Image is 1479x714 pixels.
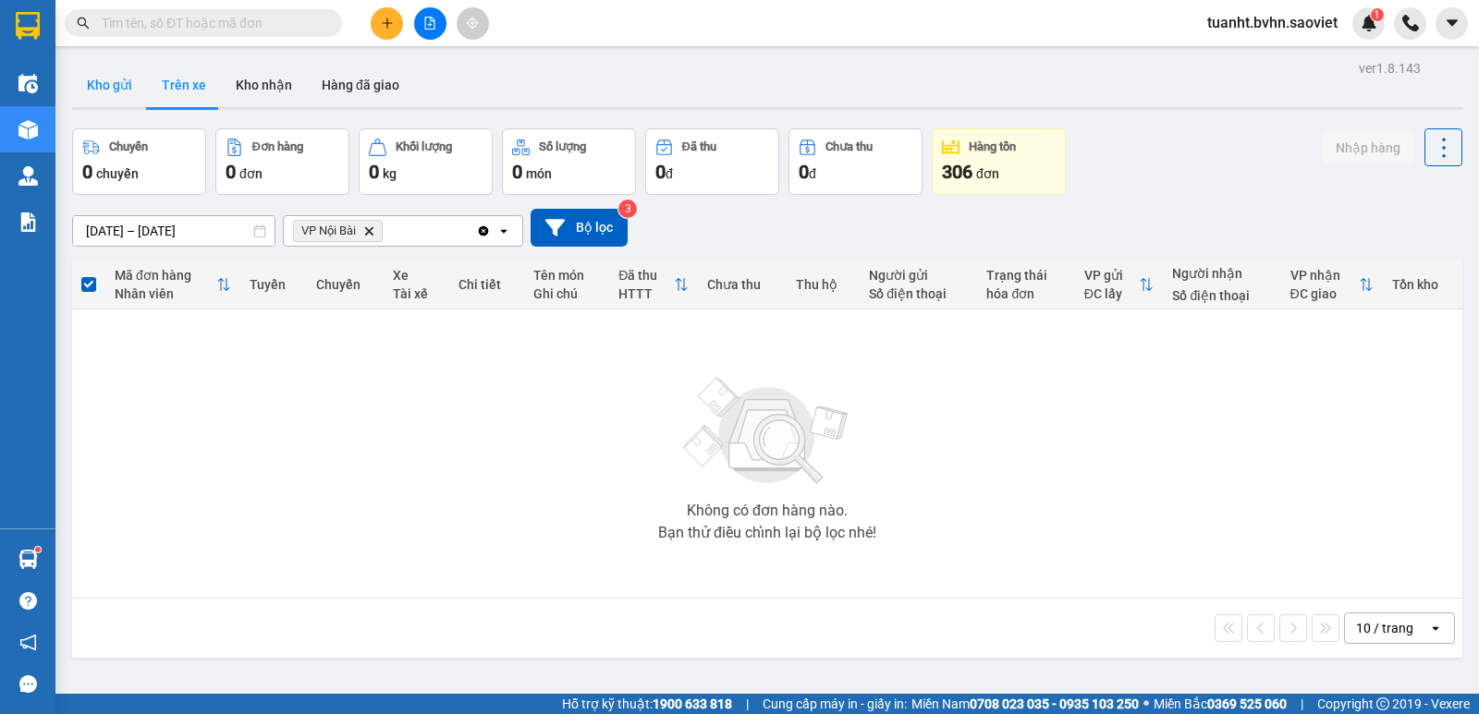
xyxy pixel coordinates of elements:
button: Hàng tồn306đơn [932,128,1066,195]
div: Số điện thoại [869,286,968,301]
div: Đã thu [618,268,674,283]
img: logo-vxr [16,12,40,40]
div: VP nhận [1290,268,1359,283]
button: Trên xe [147,63,221,107]
button: Kho gửi [72,63,147,107]
button: Nhập hàng [1321,131,1415,164]
span: | [1301,694,1303,714]
span: file-add [423,17,436,30]
span: đơn [239,166,263,181]
svg: open [1428,621,1443,635]
span: question-circle [19,592,37,610]
span: message [19,675,37,693]
sup: 1 [35,547,41,552]
div: Đơn hàng [252,140,303,153]
span: copyright [1376,697,1389,710]
span: tuanht.bvhn.saoviet [1192,11,1352,34]
button: Đơn hàng0đơn [215,128,349,195]
span: 0 [512,161,522,183]
div: Đã thu [682,140,716,153]
span: search [77,17,90,30]
span: Hỗ trợ kỹ thuật: [562,694,732,714]
img: warehouse-icon [18,550,38,569]
div: Khối lượng [396,140,452,153]
div: Xe [393,268,440,283]
svg: Delete [363,225,374,236]
span: kg [383,166,397,181]
span: Cung cấp máy in - giấy in: [763,694,907,714]
div: VP gửi [1084,268,1140,283]
span: 0 [799,161,809,183]
div: ĐC giao [1290,286,1359,301]
button: Chưa thu0đ [788,128,923,195]
img: warehouse-icon [18,74,38,93]
span: aim [466,17,479,30]
span: plus [381,17,394,30]
sup: 1 [1371,8,1384,21]
button: aim [457,7,489,40]
span: VP Nội Bài, close by backspace [293,220,383,242]
th: Toggle SortBy [105,260,240,309]
sup: 3 [618,200,637,218]
div: Chi tiết [458,277,515,292]
span: Miền Nam [911,694,1139,714]
div: Bạn thử điều chỉnh lại bộ lọc nhé! [658,526,876,540]
span: notification [19,634,37,651]
div: HTTT [618,286,674,301]
div: Không có đơn hàng nào. [687,503,848,518]
input: Tìm tên, số ĐT hoặc mã đơn [102,13,320,33]
button: caret-down [1436,7,1468,40]
span: đ [809,166,816,181]
th: Toggle SortBy [1075,260,1164,309]
button: Kho nhận [221,63,307,107]
div: Mã đơn hàng [115,268,216,283]
div: Người nhận [1172,266,1271,281]
span: 1 [1374,8,1380,21]
button: Khối lượng0kg [359,128,493,195]
img: icon-new-feature [1361,15,1377,31]
button: Hàng đã giao [307,63,414,107]
img: solution-icon [18,212,38,232]
span: VP Nội Bài [301,224,356,238]
button: Bộ lọc [531,209,628,247]
div: 10 / trang [1356,619,1413,637]
strong: 1900 633 818 [653,696,732,711]
button: file-add [414,7,446,40]
strong: 0369 525 060 [1207,696,1287,711]
div: Trạng thái [986,268,1065,283]
span: ⚪️ [1143,700,1149,708]
div: Tuyến [250,277,298,292]
div: Chuyến [109,140,148,153]
div: Số điện thoại [1172,288,1271,303]
span: 0 [226,161,236,183]
strong: 0708 023 035 - 0935 103 250 [970,696,1139,711]
input: Selected VP Nội Bài. [386,222,388,240]
img: phone-icon [1402,15,1419,31]
svg: Clear all [476,224,491,238]
span: Miền Bắc [1154,694,1287,714]
span: 0 [82,161,92,183]
img: warehouse-icon [18,120,38,139]
span: 306 [942,161,972,183]
div: Người gửi [869,268,968,283]
th: Toggle SortBy [1281,260,1383,309]
div: hóa đơn [986,286,1065,301]
button: plus [371,7,403,40]
button: Chuyến0chuyến [72,128,206,195]
div: Hàng tồn [969,140,1016,153]
span: đ [666,166,673,181]
div: Tài xế [393,286,440,301]
div: Tồn kho [1392,277,1453,292]
svg: open [496,224,511,238]
div: Thu hộ [796,277,851,292]
div: Số lượng [539,140,586,153]
span: đơn [976,166,999,181]
div: Nhân viên [115,286,216,301]
div: ĐC lấy [1084,286,1140,301]
th: Toggle SortBy [609,260,698,309]
div: Chưa thu [707,277,777,292]
button: Số lượng0món [502,128,636,195]
span: caret-down [1444,15,1461,31]
div: Tên món [533,268,600,283]
div: ver 1.8.143 [1359,58,1421,79]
